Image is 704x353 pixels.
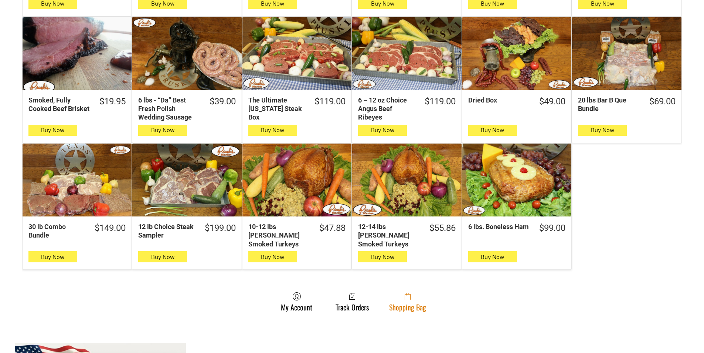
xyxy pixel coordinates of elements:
div: $19.95 [99,96,126,107]
a: 12-14 lbs Pruski&#39;s Smoked Turkeys [352,144,461,216]
button: Buy Now [248,251,297,262]
a: $199.0012 lb Choice Steak Sampler [132,222,241,240]
div: $49.00 [539,96,565,107]
a: Smoked, Fully Cooked Beef Brisket [23,17,132,90]
button: Buy Now [28,251,77,262]
div: $119.00 [314,96,346,107]
a: The Ultimate Texas Steak Box [242,17,351,90]
a: My Account [277,292,316,312]
a: Shopping Bag [385,292,430,312]
button: Buy Now [578,125,627,136]
a: $47.8810-12 lbs [PERSON_NAME] Smoked Turkeys [242,222,351,248]
a: 6 lbs. Boneless Ham [462,144,571,216]
a: 20 lbs Bar B Que Bundle [572,17,681,90]
a: 6 – 12 oz Choice Angus Beef Ribeyes [352,17,461,90]
span: Buy Now [481,253,504,260]
a: 6 lbs - “Da” Best Fresh Polish Wedding Sausage [132,17,241,90]
span: Buy Now [371,127,394,134]
span: Buy Now [41,127,64,134]
div: The Ultimate [US_STATE] Steak Box [248,96,305,122]
a: Dried Box [462,17,571,90]
span: Buy Now [371,253,394,260]
div: 6 – 12 oz Choice Angus Beef Ribeyes [358,96,415,122]
div: 12-14 lbs [PERSON_NAME] Smoked Turkeys [358,222,419,248]
button: Buy Now [28,125,77,136]
a: $119.006 – 12 oz Choice Angus Beef Ribeyes [352,96,461,122]
div: $119.00 [425,96,456,107]
a: $39.006 lbs - “Da” Best Fresh Polish Wedding Sausage [132,96,241,122]
a: $55.8612-14 lbs [PERSON_NAME] Smoked Turkeys [352,222,461,248]
a: $69.0020 lbs Bar B Que Bundle [572,96,681,113]
span: Buy Now [261,127,284,134]
div: $149.00 [95,222,126,234]
span: Buy Now [481,127,504,134]
div: $199.00 [205,222,236,234]
a: 12 lb Choice Steak Sampler [132,144,241,216]
a: 10-12 lbs Pruski&#39;s Smoked Turkeys [242,144,351,216]
span: Buy Now [151,253,174,260]
div: $39.00 [210,96,236,107]
a: $119.00The Ultimate [US_STATE] Steak Box [242,96,351,122]
div: Smoked, Fully Cooked Beef Brisket [28,96,90,113]
div: 12 lb Choice Steak Sampler [138,222,195,240]
a: $19.95Smoked, Fully Cooked Beef Brisket [23,96,132,113]
div: $69.00 [649,96,676,107]
div: 6 lbs. Boneless Ham [468,222,530,231]
div: 10-12 lbs [PERSON_NAME] Smoked Turkeys [248,222,310,248]
div: $99.00 [539,222,565,234]
span: Buy Now [261,253,284,260]
button: Buy Now [468,125,517,136]
span: Buy Now [41,253,64,260]
span: Buy Now [591,127,614,134]
button: Buy Now [138,251,187,262]
div: Dried Box [468,96,530,104]
div: 6 lbs - “Da” Best Fresh Polish Wedding Sausage [138,96,200,122]
a: $49.00Dried Box [462,96,571,107]
button: Buy Now [468,251,517,262]
a: Track Orders [332,292,373,312]
button: Buy Now [358,125,407,136]
a: $99.006 lbs. Boneless Ham [462,222,571,234]
a: 30 lb Combo Bundle [23,144,132,216]
span: Buy Now [151,127,174,134]
button: Buy Now [138,125,187,136]
a: $149.0030 lb Combo Bundle [23,222,132,240]
div: $47.88 [319,222,346,234]
button: Buy Now [248,125,297,136]
div: 20 lbs Bar B Que Bundle [578,96,639,113]
button: Buy Now [358,251,407,262]
div: 30 lb Combo Bundle [28,222,85,240]
div: $55.86 [429,222,456,234]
